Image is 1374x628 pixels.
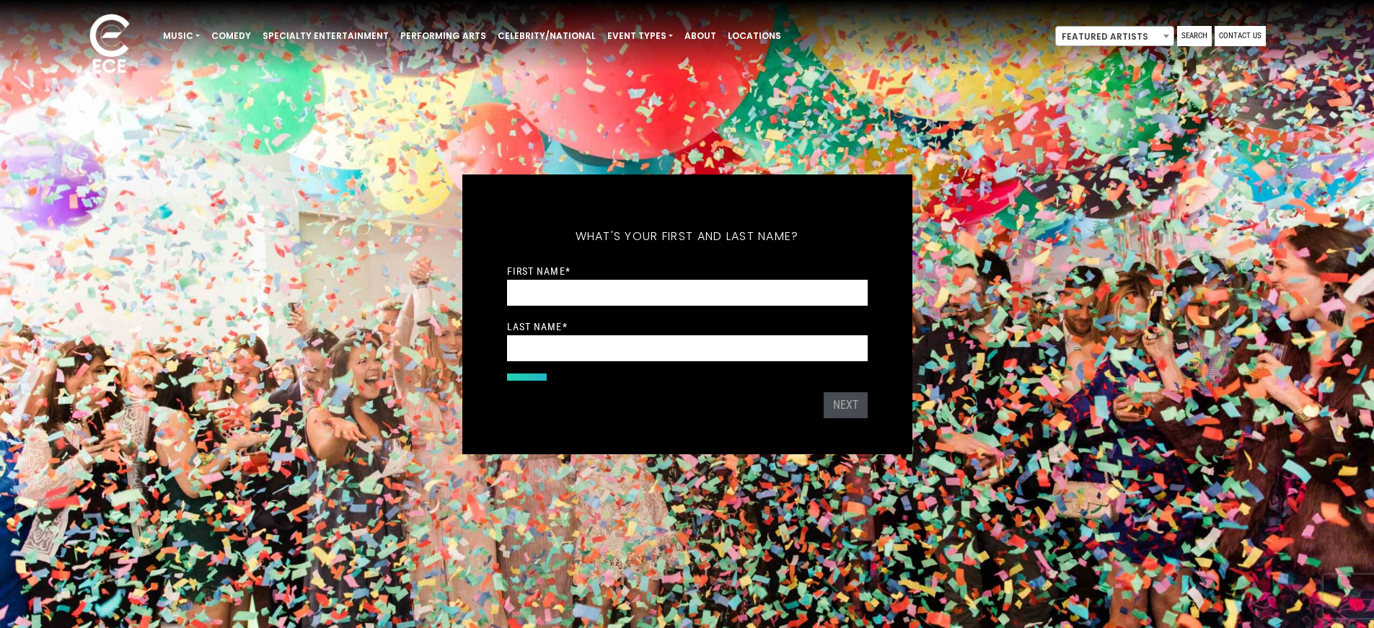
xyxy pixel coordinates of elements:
a: Search [1177,26,1212,46]
a: Locations [722,24,787,48]
img: ece_new_logo_whitev2-1.png [74,10,146,80]
a: Celebrity/National [492,24,602,48]
a: About [679,24,722,48]
a: Specialty Entertainment [257,24,395,48]
a: Music [157,24,206,48]
span: Featured Artists [1055,26,1174,46]
label: Last Name [507,320,568,333]
a: Performing Arts [395,24,492,48]
a: Comedy [206,24,257,48]
span: Featured Artists [1056,27,1173,47]
label: First Name [507,265,571,278]
a: Contact Us [1215,26,1266,46]
h5: What's your first and last name? [507,211,868,262]
a: Event Types [602,24,679,48]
